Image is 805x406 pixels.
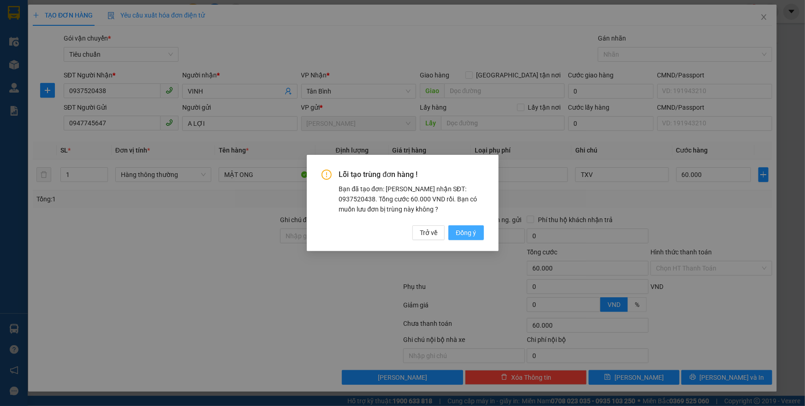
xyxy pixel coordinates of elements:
[339,184,484,214] div: Bạn đã tạo đơn: [PERSON_NAME] nhận SĐT: 0937520438. Tổng cước 60.000 VND rồi. Bạn có muốn lưu đơn...
[448,225,483,240] button: Đồng ý
[322,170,332,180] span: exclamation-circle
[456,228,476,238] span: Đồng ý
[412,225,445,240] button: Trở về
[339,170,484,180] span: Lỗi tạo trùng đơn hàng !
[420,228,437,238] span: Trở về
